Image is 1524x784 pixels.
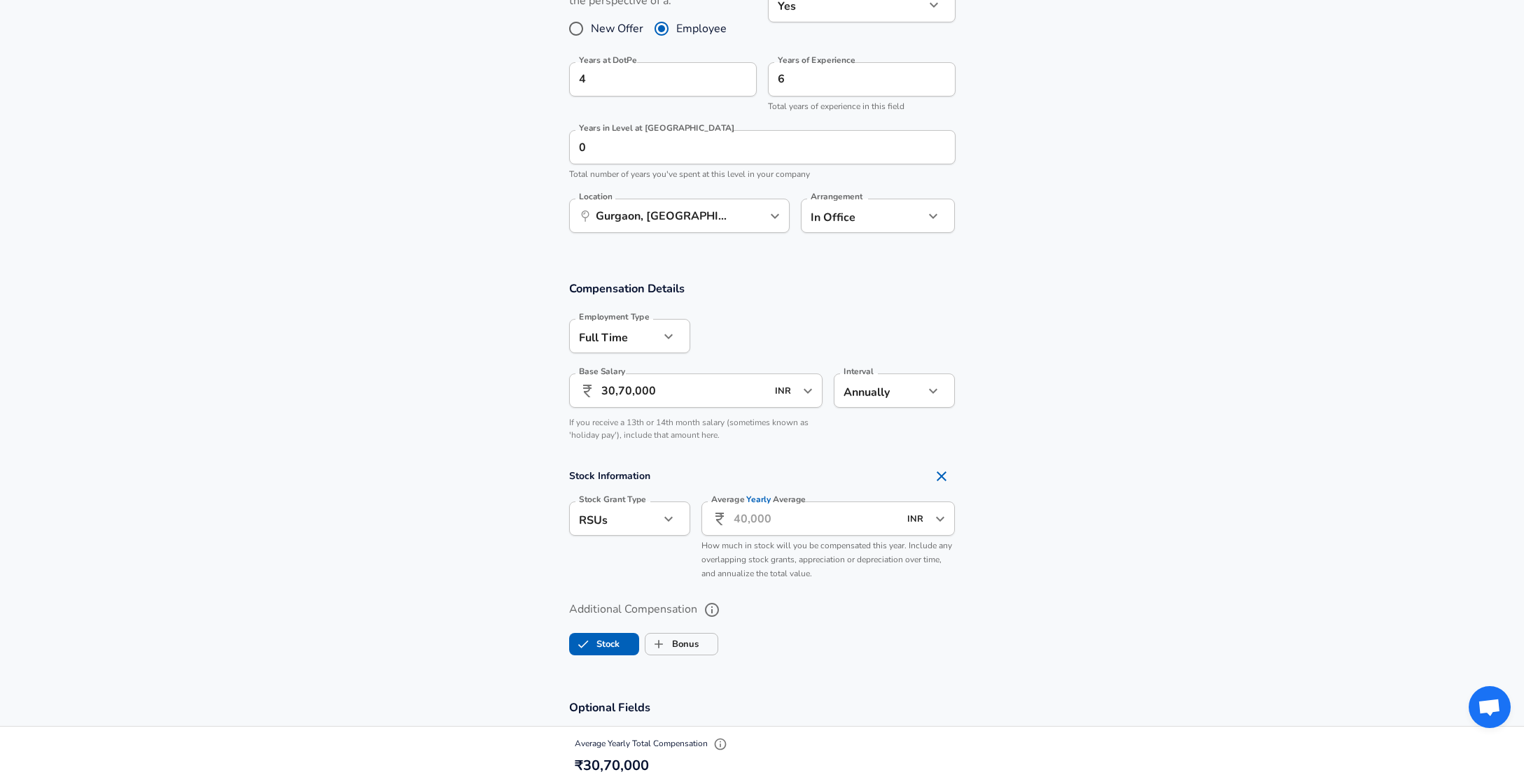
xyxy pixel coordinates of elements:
[601,373,767,408] input: 100,000
[569,633,639,655] button: StockStock
[579,313,650,321] label: Employment Type
[569,62,726,97] input: 0
[579,495,646,504] label: Stock Grant Type
[569,169,810,180] span: Total number of years you've spent at this level in your company
[579,56,637,64] label: Years at DotPe
[569,280,956,297] h3: Compensation Details
[768,101,904,112] span: Total years of experience in this field
[570,631,620,657] label: Stock
[710,734,731,755] button: Explain Total Compensation
[801,199,904,233] div: In Office
[834,373,924,408] div: Annually
[569,501,659,536] div: RSUs
[811,192,862,201] label: Arrangement
[746,494,771,506] span: Yearly
[569,462,956,490] h4: Stock Information
[711,495,806,504] label: Average Average
[778,56,855,64] label: Years of Experience
[765,206,785,226] button: Open
[768,62,925,97] input: 7
[844,367,874,376] label: Interval
[569,598,956,622] label: Additional Compensation
[903,508,931,529] input: USD
[579,367,625,376] label: Base Salary
[569,130,925,164] input: 1
[579,192,612,201] label: Location
[676,20,727,37] span: Employee
[591,20,643,37] span: New Offer
[645,631,699,657] label: Bonus
[1469,686,1511,728] div: Open chat
[575,738,731,749] span: Average Yearly Total Compensation
[798,381,818,401] button: Open
[569,417,823,441] p: If you receive a 13th or 14th month salary (sometimes known as 'holiday pay'), include that amoun...
[579,124,735,132] label: Years in Level at [GEOGRAPHIC_DATA]
[569,319,659,353] div: Full Time
[928,462,956,490] button: Remove Section
[570,631,596,657] span: Stock
[701,540,952,579] span: How much in stock will you be compensated this year. Include any overlapping stock grants, apprec...
[645,631,672,657] span: Bonus
[734,501,900,536] input: 40,000
[700,598,724,622] button: help
[771,380,799,401] input: USD
[645,633,718,655] button: BonusBonus
[930,509,950,529] button: Open
[569,699,956,715] h3: Optional Fields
